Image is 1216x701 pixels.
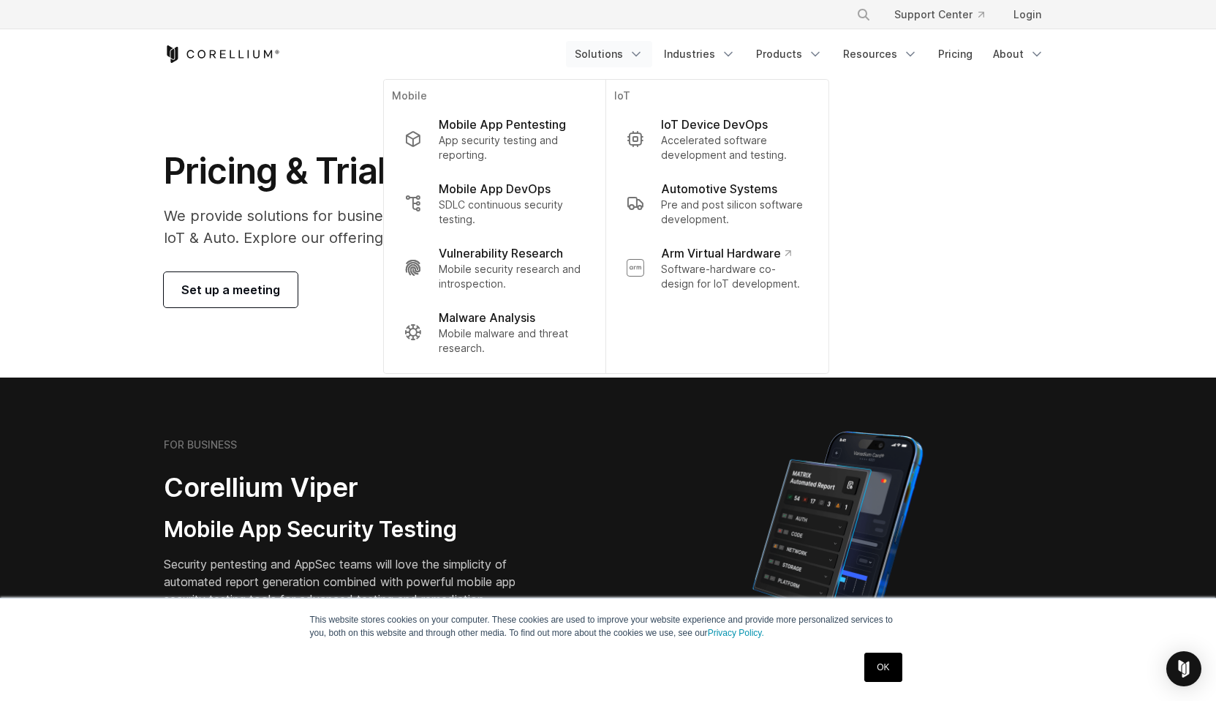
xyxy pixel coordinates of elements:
button: Search [850,1,877,28]
a: Privacy Policy. [708,628,764,638]
p: Mobile malware and threat research. [439,326,584,356]
p: Mobile [392,89,596,107]
p: Vulnerability Research [439,244,563,262]
a: IoT Device DevOps Accelerated software development and testing. [614,107,819,171]
a: Resources [834,41,926,67]
p: Malware Analysis [439,309,535,326]
p: Security pentesting and AppSec teams will love the simplicity of automated report generation comb... [164,555,538,608]
p: Pre and post silicon software development. [661,198,807,227]
p: We provide solutions for businesses, research teams, community individuals, and IoT & Auto. Explo... [164,205,747,249]
p: SDLC continuous security testing. [439,198,584,227]
h1: Pricing & Trials [164,149,747,193]
p: This website stores cookies on your computer. These cookies are used to improve your website expe... [310,613,907,640]
a: Automotive Systems Pre and post silicon software development. [614,171,819,236]
a: Malware Analysis Mobile malware and threat research. [392,300,596,364]
h3: Mobile App Security Testing [164,516,538,544]
div: Open Intercom Messenger [1166,651,1201,686]
a: Industries [655,41,744,67]
h2: Corellium Viper [164,471,538,504]
p: Software-hardware co-design for IoT development. [661,262,807,291]
a: Support Center [883,1,996,28]
a: Mobile App Pentesting App security testing and reporting. [392,107,596,171]
a: About [984,41,1053,67]
p: IoT [614,89,819,107]
p: Accelerated software development and testing. [661,133,807,162]
img: Corellium MATRIX automated report on iPhone showing app vulnerability test results across securit... [728,424,948,681]
a: Corellium Home [164,45,280,63]
p: IoT Device DevOps [661,116,768,133]
a: Arm Virtual Hardware Software-hardware co-design for IoT development. [614,236,819,300]
div: Navigation Menu [566,41,1053,67]
p: Mobile App DevOps [439,180,551,198]
a: Set up a meeting [164,272,298,307]
a: Solutions [566,41,652,67]
a: Mobile App DevOps SDLC continuous security testing. [392,171,596,236]
a: OK [864,653,902,682]
a: Products [747,41,831,67]
p: Automotive Systems [661,180,777,198]
span: Set up a meeting [181,281,280,299]
p: Mobile security research and introspection. [439,262,584,291]
div: Navigation Menu [839,1,1053,28]
a: Login [1002,1,1053,28]
a: Pricing [929,41,981,67]
p: Mobile App Pentesting [439,116,566,133]
h6: FOR BUSINESS [164,438,237,451]
a: Vulnerability Research Mobile security research and introspection. [392,236,596,300]
p: App security testing and reporting. [439,133,584,162]
p: Arm Virtual Hardware [661,244,790,262]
